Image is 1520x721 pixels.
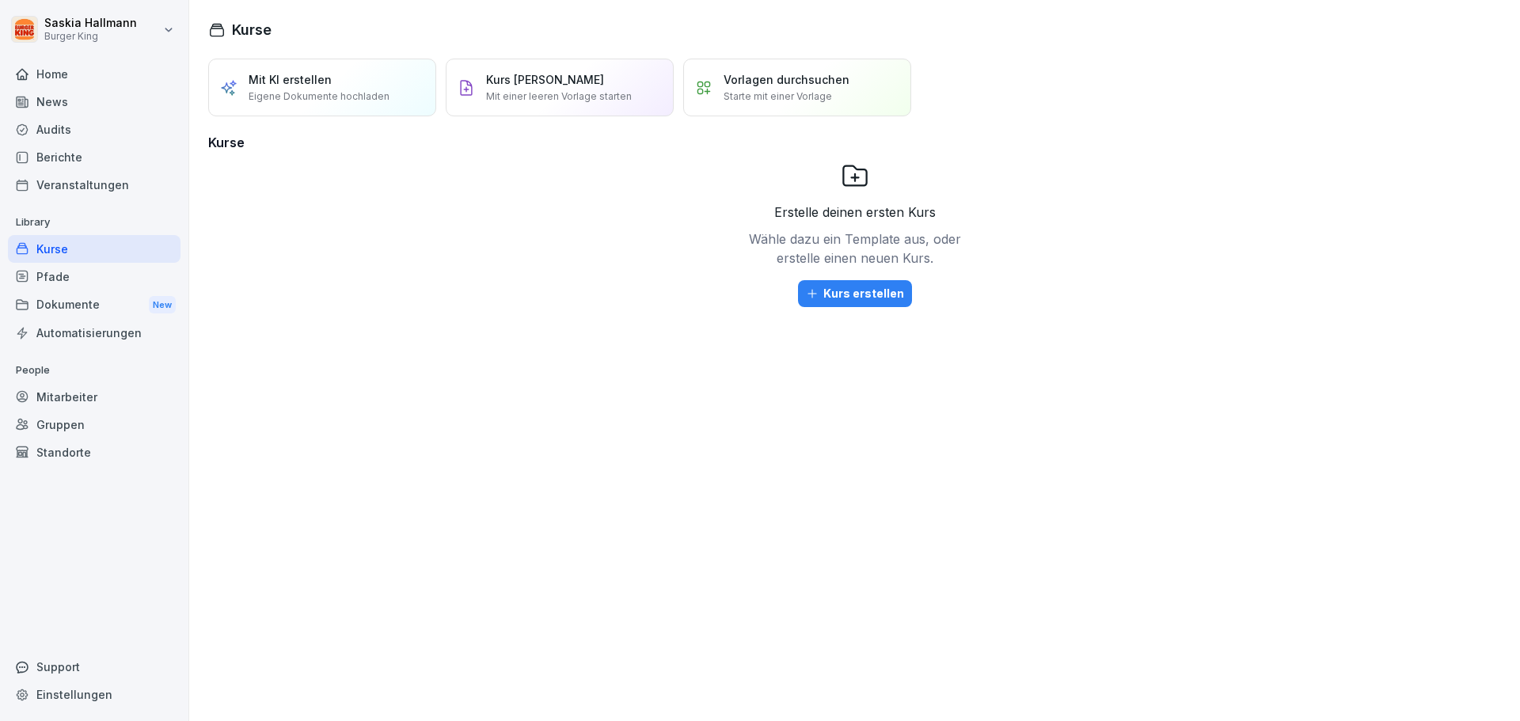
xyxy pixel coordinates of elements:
a: Audits [8,116,180,143]
a: Veranstaltungen [8,171,180,199]
p: Burger King [44,31,137,42]
p: People [8,358,180,383]
a: Pfade [8,263,180,290]
a: Einstellungen [8,681,180,708]
a: Home [8,60,180,88]
a: Gruppen [8,411,180,438]
p: Eigene Dokumente hochladen [249,89,389,104]
p: Vorlagen durchsuchen [724,71,849,88]
p: Erstelle deinen ersten Kurs [774,203,936,222]
div: New [149,296,176,314]
h1: Kurse [232,19,272,40]
div: Dokumente [8,290,180,320]
a: Mitarbeiter [8,383,180,411]
a: Automatisierungen [8,319,180,347]
button: Kurs erstellen [798,280,912,307]
p: Saskia Hallmann [44,17,137,30]
p: Starte mit einer Vorlage [724,89,832,104]
h3: Kurse [208,133,1501,152]
a: Standorte [8,438,180,466]
a: DokumenteNew [8,290,180,320]
div: Kurs erstellen [806,285,904,302]
p: Wähle dazu ein Template aus, oder erstelle einen neuen Kurs. [744,230,966,268]
p: Kurs [PERSON_NAME] [486,71,604,88]
p: Mit KI erstellen [249,71,332,88]
a: News [8,88,180,116]
a: Kurse [8,235,180,263]
div: Support [8,653,180,681]
p: Mit einer leeren Vorlage starten [486,89,632,104]
a: Berichte [8,143,180,171]
p: Library [8,210,180,235]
